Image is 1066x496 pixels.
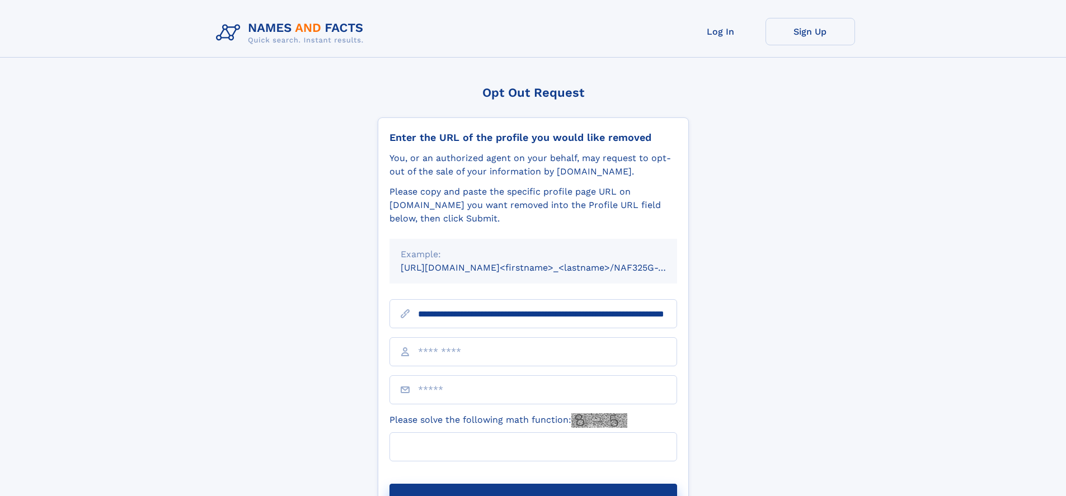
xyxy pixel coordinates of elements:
[212,18,373,48] img: Logo Names and Facts
[401,262,698,273] small: [URL][DOMAIN_NAME]<firstname>_<lastname>/NAF325G-xxxxxxxx
[401,248,666,261] div: Example:
[389,152,677,178] div: You, or an authorized agent on your behalf, may request to opt-out of the sale of your informatio...
[378,86,689,100] div: Opt Out Request
[389,185,677,225] div: Please copy and paste the specific profile page URL on [DOMAIN_NAME] you want removed into the Pr...
[389,131,677,144] div: Enter the URL of the profile you would like removed
[389,413,627,428] label: Please solve the following math function:
[766,18,855,45] a: Sign Up
[676,18,766,45] a: Log In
